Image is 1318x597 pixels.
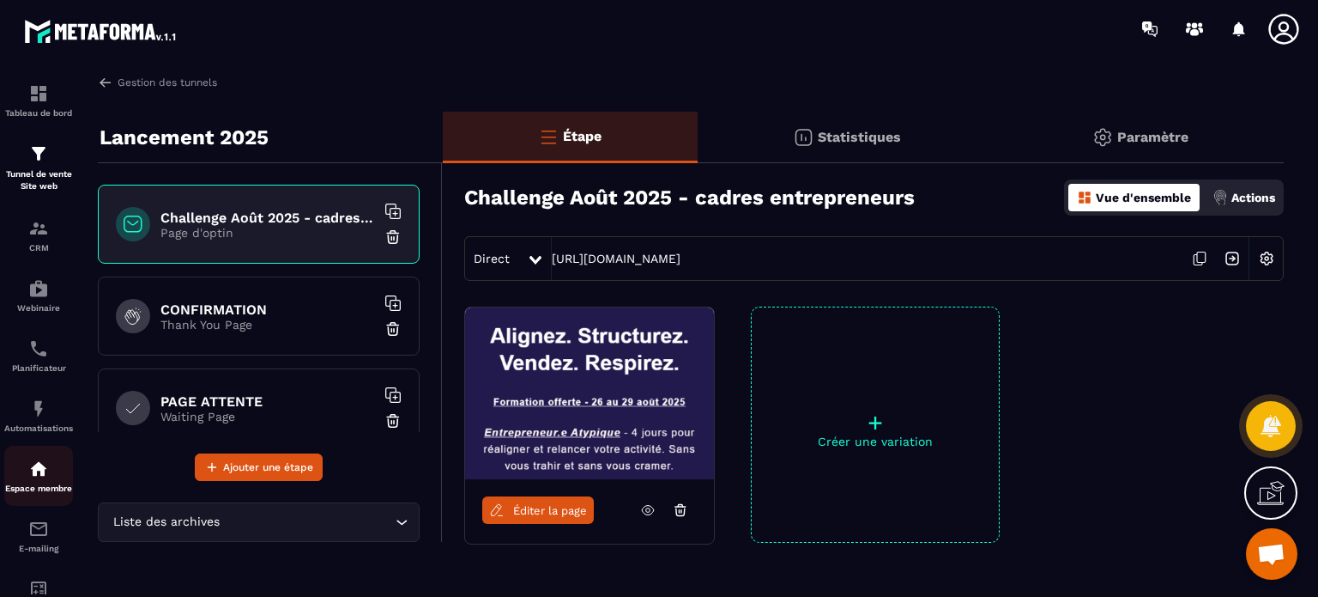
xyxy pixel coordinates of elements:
img: trash [384,228,402,246]
span: Liste des archives [109,513,223,532]
p: Statistiques [818,129,901,145]
img: scheduler [28,338,49,359]
a: [URL][DOMAIN_NAME] [552,252,680,265]
p: Vue d'ensemble [1096,191,1191,204]
img: automations [28,459,49,479]
img: formation [28,143,49,164]
img: bars-o.4a397970.svg [538,126,559,147]
img: setting-gr.5f69749f.svg [1092,127,1113,148]
img: image [465,308,714,479]
a: automationsautomationsWebinaire [4,265,73,326]
img: trash [384,412,402,429]
img: formation [28,218,49,239]
div: Ouvrir le chat [1246,528,1297,580]
p: Webinaire [4,303,73,313]
img: email [28,519,49,539]
button: Ajouter une étape [195,454,323,481]
span: Direct [474,252,510,265]
p: Tunnel de vente Site web [4,168,73,192]
a: formationformationTunnel de vente Site web [4,131,73,205]
img: arrow-next.bcc2205e.svg [1216,242,1248,275]
div: Search for option [98,503,420,542]
a: schedulerschedulerPlanificateur [4,326,73,386]
a: formationformationCRM [4,205,73,265]
h6: CONFIRMATION [160,302,375,318]
img: automations [28,399,49,419]
img: stats.20deebd0.svg [793,127,813,148]
h6: PAGE ATTENTE [160,393,375,410]
a: Éditer la page [482,496,594,524]
img: automations [28,278,49,299]
a: automationsautomationsAutomatisations [4,386,73,446]
h3: Challenge Août 2025 - cadres entrepreneurs [464,186,915,210]
a: emailemailE-mailing [4,506,73,566]
p: Planificateur [4,363,73,373]
a: formationformationTableau de bord [4,70,73,131]
img: dashboard-orange.40269519.svg [1077,190,1092,205]
input: Search for option [223,513,391,532]
p: Lancement 2025 [100,120,269,155]
img: setting-w.858f3a88.svg [1250,242,1283,275]
p: CRM [4,243,73,253]
span: Éditer la page [513,504,587,517]
span: Ajouter une étape [223,459,313,476]
p: E-mailing [4,544,73,553]
p: Automatisations [4,423,73,433]
img: arrow [98,75,113,90]
p: Waiting Page [160,410,375,423]
img: formation [28,83,49,104]
p: Espace membre [4,484,73,493]
img: actions.d6e523a2.png [1212,190,1228,205]
a: automationsautomationsEspace membre [4,446,73,506]
a: Gestion des tunnels [98,75,217,90]
h6: Challenge Août 2025 - cadres entrepreneurs [160,210,375,226]
p: Page d'optin [160,226,375,240]
p: Paramètre [1117,129,1188,145]
p: Étape [563,128,602,144]
p: Tableau de bord [4,108,73,118]
img: logo [24,15,178,46]
p: Actions [1231,191,1275,204]
p: Thank You Page [160,318,375,332]
p: Créer une variation [752,435,999,448]
img: trash [384,320,402,338]
p: + [752,411,999,435]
